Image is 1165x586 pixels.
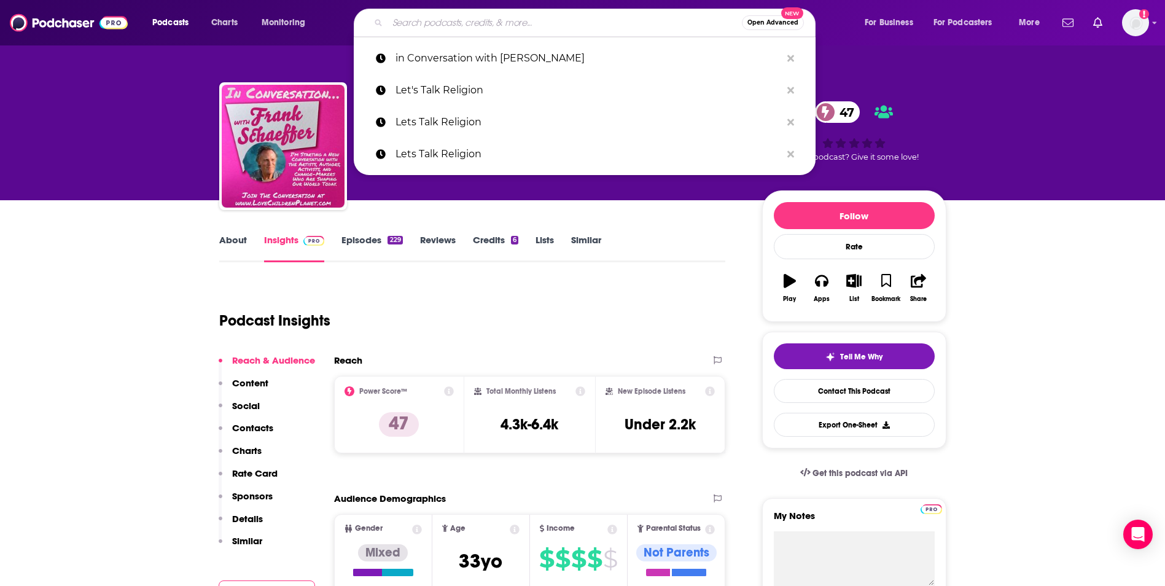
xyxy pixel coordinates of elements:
span: Tell Me Why [840,352,883,362]
svg: Add a profile image [1139,9,1149,19]
div: List [849,295,859,303]
span: Parental Status [646,525,701,533]
a: Show notifications dropdown [1088,12,1107,33]
a: Episodes229 [341,234,402,262]
span: $ [587,549,602,569]
div: Apps [814,295,830,303]
button: Play [774,266,806,310]
span: Logged in as smacnaughton [1122,9,1149,36]
button: Charts [219,445,262,467]
p: Rate Card [232,467,278,479]
a: Let's Talk Religion [354,74,816,106]
a: Show notifications dropdown [1058,12,1078,33]
span: $ [571,549,586,569]
button: Open AdvancedNew [742,15,804,30]
img: User Profile [1122,9,1149,36]
p: Lets Talk Religion [395,106,781,138]
span: Open Advanced [747,20,798,26]
h3: 4.3k-6.4k [501,415,558,434]
h2: Reach [334,354,362,366]
div: Open Intercom Messenger [1123,520,1153,549]
span: For Podcasters [933,14,992,31]
span: 47 [827,101,860,123]
h3: Under 2.2k [625,415,696,434]
span: New [781,7,803,19]
div: Not Parents [636,544,717,561]
button: open menu [1010,13,1055,33]
h2: Audience Demographics [334,493,446,504]
p: Similar [232,535,262,547]
button: Sponsors [219,490,273,513]
img: Podchaser Pro [921,504,942,514]
button: tell me why sparkleTell Me Why [774,343,935,369]
a: InsightsPodchaser Pro [264,234,325,262]
h2: Power Score™ [359,387,407,396]
button: Follow [774,202,935,229]
span: Good podcast? Give it some love! [790,152,919,162]
button: open menu [144,13,205,33]
button: open menu [856,13,929,33]
p: Reach & Audience [232,354,315,366]
h2: New Episode Listens [618,387,685,396]
label: My Notes [774,510,935,531]
button: Similar [219,535,262,558]
p: Sponsors [232,490,273,502]
div: Share [910,295,927,303]
button: Reach & Audience [219,354,315,377]
div: 47Good podcast? Give it some love! [762,93,946,170]
div: Rate [774,234,935,259]
p: Details [232,513,263,525]
div: 229 [388,236,402,244]
span: More [1019,14,1040,31]
input: Search podcasts, credits, & more... [388,13,742,33]
a: Get this podcast via API [790,458,918,488]
span: $ [603,549,617,569]
button: Apps [806,266,838,310]
img: Podchaser Pro [303,236,325,246]
span: $ [555,549,570,569]
div: Bookmark [871,295,900,303]
a: Charts [203,13,245,33]
h2: Total Monthly Listens [486,387,556,396]
p: Content [232,377,268,389]
button: Bookmark [870,266,902,310]
p: Charts [232,445,262,456]
a: About [219,234,247,262]
span: Charts [211,14,238,31]
span: Income [547,525,575,533]
a: Pro website [921,502,942,514]
span: Get this podcast via API [812,468,908,479]
button: Show profile menu [1122,9,1149,36]
img: Podchaser - Follow, Share and Rate Podcasts [10,11,128,34]
span: $ [539,549,554,569]
button: open menu [925,13,1010,33]
button: List [838,266,870,310]
p: in Conversation with frank Schaeffer [395,42,781,74]
span: Podcasts [152,14,189,31]
a: in Conversation with [PERSON_NAME] [354,42,816,74]
button: Share [902,266,934,310]
button: Rate Card [219,467,278,490]
span: Age [450,525,466,533]
button: Export One-Sheet [774,413,935,437]
a: Credits6 [473,234,518,262]
button: Content [219,377,268,400]
div: Search podcasts, credits, & more... [365,9,827,37]
img: tell me why sparkle [825,352,835,362]
p: Social [232,400,260,412]
p: Let's Talk Religion [395,74,781,106]
div: Play [783,295,796,303]
span: Gender [355,525,383,533]
button: Social [219,400,260,423]
p: 47 [379,412,419,437]
button: open menu [253,13,321,33]
p: Lets Talk Religion [395,138,781,170]
span: 33 yo [459,549,502,573]
button: Details [219,513,263,536]
button: Contacts [219,422,273,445]
a: Similar [571,234,601,262]
img: In Conversation… with Frank Schaeffer [222,85,345,208]
h1: Podcast Insights [219,311,330,330]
